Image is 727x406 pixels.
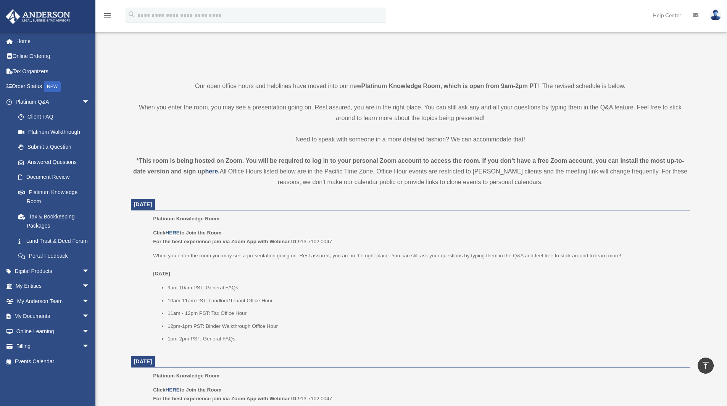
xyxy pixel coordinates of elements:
[127,10,136,19] i: search
[5,34,101,49] a: Home
[5,279,101,294] a: My Entitiesarrow_drop_down
[82,309,97,324] span: arrow_drop_down
[82,279,97,294] span: arrow_drop_down
[153,271,170,276] u: [DATE]
[11,124,101,140] a: Platinum Walkthrough
[82,339,97,355] span: arrow_drop_down
[11,140,101,155] a: Submit a Question
[5,94,101,109] a: Platinum Q&Aarrow_drop_down
[5,263,101,279] a: Digital Productsarrow_drop_down
[701,361,710,370] i: vertical_align_top
[153,239,298,244] b: For the best experience join via Zoom App with Webinar ID:
[11,209,101,233] a: Tax & Bookkeeping Packages
[5,354,101,369] a: Events Calendar
[5,309,101,324] a: My Documentsarrow_drop_down
[698,358,714,374] a: vertical_align_top
[11,233,101,249] a: Land Trust & Deed Forum
[131,134,690,145] p: Need to speak with someone in a more detailed fashion? We can accommodate that!
[131,156,690,188] div: All Office Hours listed below are in the Pacific Time Zone. Office Hour events are restricted to ...
[5,79,101,95] a: Order StatusNEW
[218,168,219,175] strong: .
[11,185,97,209] a: Platinum Knowledge Room
[168,296,685,305] li: 10am-11am PST: Landlord/Tenant Office Hour
[103,11,112,20] i: menu
[168,322,685,331] li: 12pm-1pm PST: Binder Walkthrough Office Hour
[165,230,179,236] a: HERE
[361,83,537,89] strong: Platinum Knowledge Room, which is open from 9am-2pm PT
[5,64,101,79] a: Tax Organizers
[153,387,221,393] b: Click to Join the Room
[168,309,685,318] li: 11am - 12pm PST: Tax Office Hour
[153,228,684,246] p: 913 7102 0047
[82,94,97,110] span: arrow_drop_down
[710,10,721,21] img: User Pic
[5,324,101,339] a: Online Learningarrow_drop_down
[103,13,112,20] a: menu
[11,154,101,170] a: Answered Questions
[153,373,219,379] span: Platinum Knowledge Room
[5,49,101,64] a: Online Ordering
[133,157,684,175] strong: *This room is being hosted on Zoom. You will be required to log in to your personal Zoom account ...
[153,251,684,278] p: When you enter the room you may see a presentation going on. Rest assured, you are in the right p...
[11,249,101,264] a: Portal Feedback
[131,81,690,91] p: Our open office hours and helplines have moved into our new ! The revised schedule is below.
[5,294,101,309] a: My Anderson Teamarrow_drop_down
[3,9,73,24] img: Anderson Advisors Platinum Portal
[44,81,61,92] div: NEW
[82,263,97,279] span: arrow_drop_down
[11,109,101,125] a: Client FAQ
[82,294,97,309] span: arrow_drop_down
[134,358,152,364] span: [DATE]
[82,324,97,339] span: arrow_drop_down
[153,230,221,236] b: Click to Join the Room
[153,216,219,221] span: Platinum Knowledge Room
[153,385,684,403] p: 913 7102 0047
[205,168,218,175] a: here
[153,396,298,401] b: For the best experience join via Zoom App with Webinar ID:
[131,102,690,124] p: When you enter the room, you may see a presentation going on. Rest assured, you are in the right ...
[168,283,685,292] li: 9am-10am PST: General FAQs
[5,339,101,354] a: Billingarrow_drop_down
[165,387,179,393] a: HERE
[134,201,152,207] span: [DATE]
[11,170,101,185] a: Document Review
[168,334,685,343] li: 1pm-2pm PST: General FAQs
